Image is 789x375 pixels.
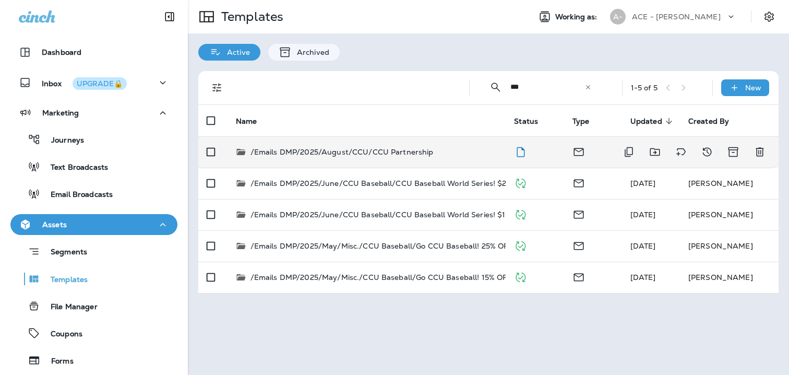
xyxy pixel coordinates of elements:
div: 1 - 5 of 5 [631,84,657,92]
button: Forms [10,349,177,371]
p: Templates [217,9,283,25]
span: Avie Magner [630,179,656,188]
td: [PERSON_NAME] [680,230,779,262]
button: Coupons [10,322,177,344]
span: Status [514,117,538,126]
span: Working as: [555,13,600,21]
span: Name [236,116,271,126]
span: Name [236,117,257,126]
button: Marketing [10,102,177,123]
span: Published [514,209,527,218]
span: Email [572,272,585,281]
button: Email Broadcasts [10,183,177,205]
p: Text Broadcasts [40,163,108,173]
span: Type [572,116,603,126]
button: Assets [10,214,177,235]
div: A- [610,9,626,25]
p: /Emails DMP/2025/August/CCU/CCU Partnership [250,147,434,157]
button: File Manager [10,295,177,317]
td: [PERSON_NAME] [680,262,779,293]
span: Status [514,116,552,126]
p: Segments [40,248,87,258]
button: Move to folder [644,142,665,162]
button: Settings [760,7,779,26]
button: Journeys [10,128,177,150]
button: Duplicate [618,142,639,162]
button: Filters [207,77,228,98]
p: Archived [292,48,329,56]
button: Archive [723,142,744,162]
div: UPGRADE🔒 [77,80,123,87]
span: Created By [688,116,743,126]
p: /Emails DMP/2025/June/CCU Baseball/CCU Baseball World Series! $15 OFF ([DATE]) [250,209,559,220]
span: Email [572,240,585,250]
span: Created By [688,117,729,126]
p: New [745,84,761,92]
span: Published [514,240,527,250]
span: Email [572,178,585,187]
p: File Manager [40,302,98,312]
span: Avie Magner [630,273,656,282]
p: Coupons [40,330,82,339]
button: Delete [749,142,770,162]
p: Assets [42,220,67,229]
p: Marketing [42,109,79,117]
p: /Emails DMP/2025/May/Misc./CCU Baseball/Go CCU Baseball! 15% OFF ([DATE]) [250,272,544,283]
span: Email [572,209,585,218]
p: Inbox [42,77,127,88]
span: Published [514,178,527,187]
button: Add tags [671,142,691,162]
button: Segments [10,240,177,263]
span: Draft [514,146,527,156]
p: Forms [41,357,74,367]
button: Collapse Search [485,77,506,98]
p: /Emails DMP/2025/May/Misc./CCU Baseball/Go CCU Baseball! 25% OFF ([DATE]) [250,241,545,251]
td: [PERSON_NAME] [680,168,779,199]
p: Templates [40,275,88,285]
span: Updated [630,117,662,126]
span: Avie Magner [630,210,656,219]
p: Journeys [41,136,84,146]
p: Email Broadcasts [40,190,113,200]
p: Dashboard [42,48,81,56]
button: UPGRADE🔒 [73,77,127,90]
button: Text Broadcasts [10,156,177,178]
button: Dashboard [10,42,177,63]
button: Collapse Sidebar [155,6,184,27]
span: Published [514,272,527,281]
p: /Emails DMP/2025/June/CCU Baseball/CCU Baseball World Series! $25 OFF ([DATE]) [250,178,560,189]
span: Updated [630,116,676,126]
button: View Changelog [697,142,718,162]
td: [PERSON_NAME] [680,199,779,230]
span: Email [572,146,585,156]
p: ACE - [PERSON_NAME] [632,13,721,21]
span: Type [572,117,590,126]
p: Active [222,48,250,56]
button: InboxUPGRADE🔒 [10,72,177,93]
span: Avie Magner [630,241,656,251]
button: Templates [10,268,177,290]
